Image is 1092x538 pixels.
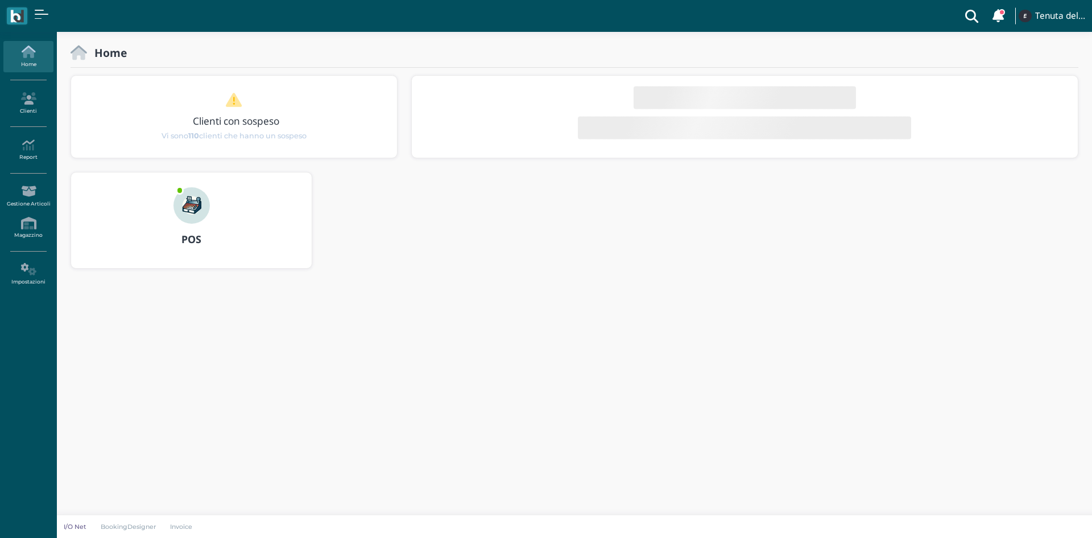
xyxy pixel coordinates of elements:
h4: Tenuta del Barco [1035,11,1085,21]
a: Magazzino [3,212,53,244]
img: ... [1019,10,1031,22]
a: ... Tenuta del Barco [1017,2,1085,30]
iframe: Help widget launcher [1011,503,1082,528]
h3: Clienti con sospeso [95,116,377,126]
a: Home [3,41,53,72]
img: logo [10,10,23,23]
a: Clienti con sospeso Vi sono110clienti che hanno un sospeso [93,92,375,141]
a: Clienti [3,88,53,119]
h2: Home [87,47,127,59]
span: Vi sono clienti che hanno un sospeso [162,130,307,141]
div: 1 / 1 [71,76,397,158]
img: ... [173,187,210,224]
a: ... POS [71,172,312,282]
b: 110 [188,132,199,140]
b: POS [181,232,201,246]
a: Report [3,134,53,166]
a: Impostazioni [3,258,53,290]
a: Gestione Articoli [3,180,53,212]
